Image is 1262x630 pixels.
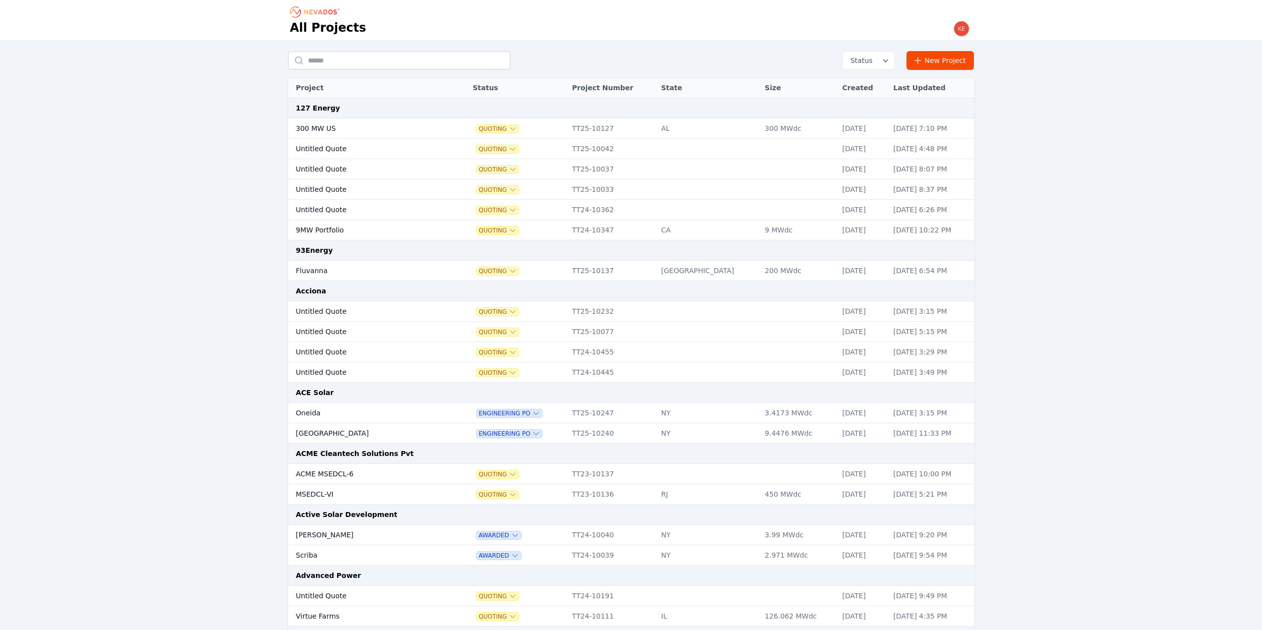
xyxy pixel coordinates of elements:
tr: Untitled QuoteQuotingTT25-10037[DATE][DATE] 8:07 PM [288,159,974,179]
td: IL [656,606,760,627]
img: kevin.west@nevados.solar [954,21,969,37]
button: Status [842,52,895,69]
span: Status [846,56,873,65]
td: MSEDCL-VI [288,484,443,505]
td: 450 MWdc [760,484,837,505]
tr: Untitled QuoteQuotingTT24-10191[DATE][DATE] 9:49 PM [288,586,974,606]
td: Oneida [288,403,443,423]
tr: FluvannaQuotingTT25-10137[GEOGRAPHIC_DATA]200 MWdc[DATE][DATE] 6:54 PM [288,261,974,281]
tr: MSEDCL-VIQuotingTT23-10136RJ450 MWdc[DATE][DATE] 5:21 PM [288,484,974,505]
tr: Untitled QuoteQuotingTT25-10232[DATE][DATE] 3:15 PM [288,301,974,322]
th: Last Updated [889,78,974,98]
td: CA [656,220,760,240]
td: [DATE] [838,362,889,383]
td: [DATE] [838,220,889,240]
td: [DATE] [838,179,889,200]
td: [PERSON_NAME] [288,525,443,545]
nav: Breadcrumb [290,4,343,20]
span: Quoting [477,186,519,194]
td: 9MW Portfolio [288,220,443,240]
td: TT24-10455 [567,342,657,362]
td: [DATE] 4:35 PM [889,606,974,627]
td: TT25-10247 [567,403,657,423]
button: Quoting [477,166,519,173]
td: AL [656,118,760,139]
td: [DATE] 9:49 PM [889,586,974,606]
td: Fluvanna [288,261,443,281]
td: [DATE] [838,118,889,139]
button: Engineering PO [477,430,542,438]
span: Quoting [477,491,519,499]
td: TT24-10111 [567,606,657,627]
tr: Untitled QuoteQuotingTT25-10077[DATE][DATE] 5:15 PM [288,322,974,342]
td: TT25-10077 [567,322,657,342]
td: Untitled Quote [288,139,443,159]
tr: 300 MW USQuotingTT25-10127AL300 MWdc[DATE][DATE] 7:10 PM [288,118,974,139]
td: 3.99 MWdc [760,525,837,545]
td: TT23-10137 [567,464,657,484]
td: [DATE] [838,301,889,322]
button: Quoting [477,206,519,214]
td: [DATE] 6:26 PM [889,200,974,220]
tr: Untitled QuoteQuotingTT24-10455[DATE][DATE] 3:29 PM [288,342,974,362]
span: Awarded [477,552,521,560]
td: [DATE] [838,545,889,566]
td: Virtue Farms [288,606,443,627]
td: 126.062 MWdc [760,606,837,627]
td: 9.4476 MWdc [760,423,837,444]
td: ACE Solar [288,383,974,403]
td: TT24-10040 [567,525,657,545]
td: 200 MWdc [760,261,837,281]
td: ACME Cleantech Solutions Pvt [288,444,974,464]
button: Quoting [477,369,519,377]
td: TT25-10033 [567,179,657,200]
td: 127 Energy [288,98,974,118]
td: Untitled Quote [288,301,443,322]
td: NY [656,525,760,545]
tr: Untitled QuoteQuotingTT24-10362[DATE][DATE] 6:26 PM [288,200,974,220]
td: [DATE] 11:33 PM [889,423,974,444]
a: New Project [906,51,974,70]
tr: Untitled QuoteQuotingTT25-10042[DATE][DATE] 4:48 PM [288,139,974,159]
td: 9 MWdc [760,220,837,240]
td: [DATE] 9:20 PM [889,525,974,545]
td: [DATE] [838,322,889,342]
td: RJ [656,484,760,505]
td: NY [656,545,760,566]
button: Engineering PO [477,409,542,417]
td: 300 MWdc [760,118,837,139]
td: TT24-10191 [567,586,657,606]
td: TT24-10039 [567,545,657,566]
td: [DATE] [838,342,889,362]
tr: ACME MSEDCL-6QuotingTT23-10137[DATE][DATE] 10:00 PM [288,464,974,484]
td: [DATE] [838,586,889,606]
td: Untitled Quote [288,342,443,362]
button: Quoting [477,592,519,600]
td: [DATE] 10:22 PM [889,220,974,240]
th: State [656,78,760,98]
td: Untitled Quote [288,200,443,220]
button: Quoting [477,145,519,153]
td: Acciona [288,281,974,301]
tr: Virtue FarmsQuotingTT24-10111IL126.062 MWdc[DATE][DATE] 4:35 PM [288,606,974,627]
td: [DATE] 3:15 PM [889,403,974,423]
tr: OneidaEngineering POTT25-10247NY3.4173 MWdc[DATE][DATE] 3:15 PM [288,403,974,423]
td: TT25-10232 [567,301,657,322]
td: [DATE] [838,403,889,423]
td: [DATE] 7:10 PM [889,118,974,139]
th: Status [468,78,567,98]
tr: ScribaAwardedTT24-10039NY2.971 MWdc[DATE][DATE] 9:54 PM [288,545,974,566]
button: Quoting [477,267,519,275]
td: TT24-10362 [567,200,657,220]
button: Quoting [477,308,519,316]
button: Quoting [477,125,519,133]
td: [DATE] 3:49 PM [889,362,974,383]
button: Quoting [477,227,519,234]
td: [DATE] 5:21 PM [889,484,974,505]
td: TT24-10445 [567,362,657,383]
td: 93Energy [288,240,974,261]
